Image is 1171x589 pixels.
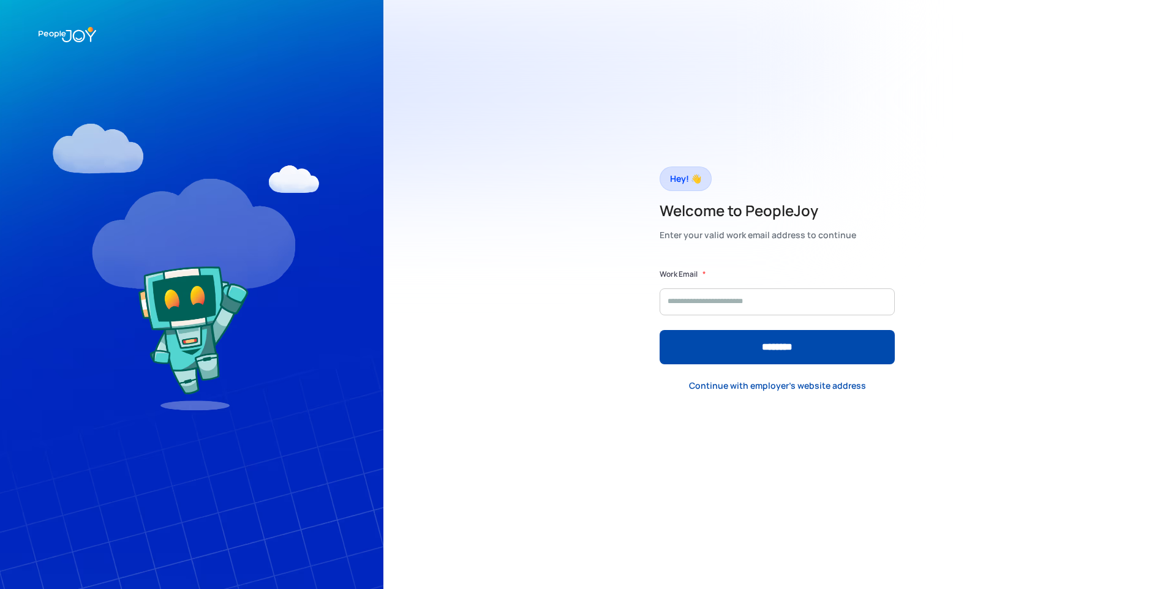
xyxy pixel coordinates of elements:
[679,373,876,399] a: Continue with employer's website address
[660,268,895,364] form: Form
[670,170,701,187] div: Hey! 👋
[660,201,856,220] h2: Welcome to PeopleJoy
[660,268,698,280] label: Work Email
[689,380,866,392] div: Continue with employer's website address
[660,227,856,244] div: Enter your valid work email address to continue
